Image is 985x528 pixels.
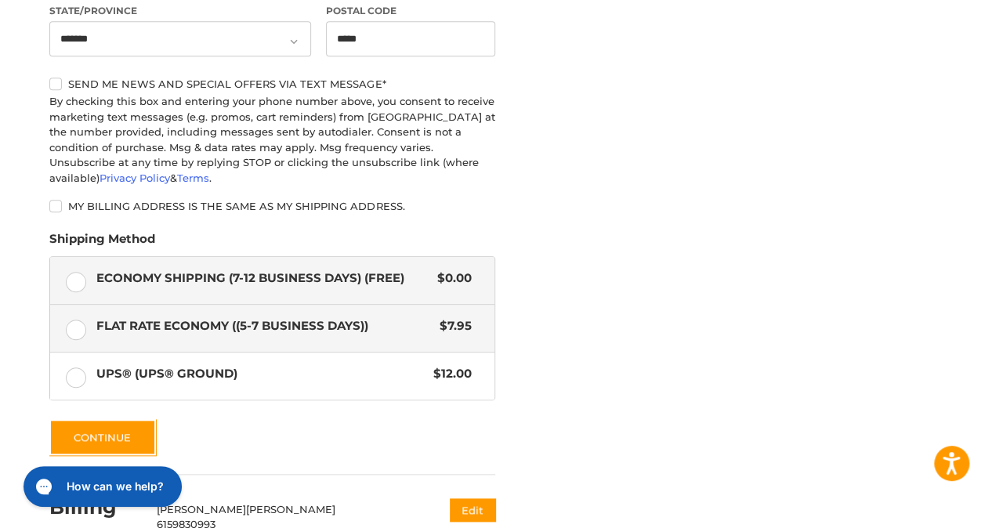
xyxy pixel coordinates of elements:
[100,172,170,184] a: Privacy Policy
[246,503,335,515] span: [PERSON_NAME]
[157,503,246,515] span: [PERSON_NAME]
[96,365,426,383] span: UPS® (UPS® Ground)
[49,4,311,18] label: State/Province
[429,269,472,288] span: $0.00
[96,269,430,288] span: Economy Shipping (7-12 Business Days) (Free)
[49,78,495,90] label: Send me news and special offers via text message*
[177,172,209,184] a: Terms
[450,498,495,521] button: Edit
[49,200,495,212] label: My billing address is the same as my shipping address.
[432,317,472,335] span: $7.95
[96,317,433,335] span: Flat Rate Economy ((5-7 Business Days))
[326,4,495,18] label: Postal Code
[426,365,472,383] span: $12.00
[16,461,186,512] iframe: Gorgias live chat messenger
[49,230,155,255] legend: Shipping Method
[49,419,156,455] button: Continue
[49,94,495,186] div: By checking this box and entering your phone number above, you consent to receive marketing text ...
